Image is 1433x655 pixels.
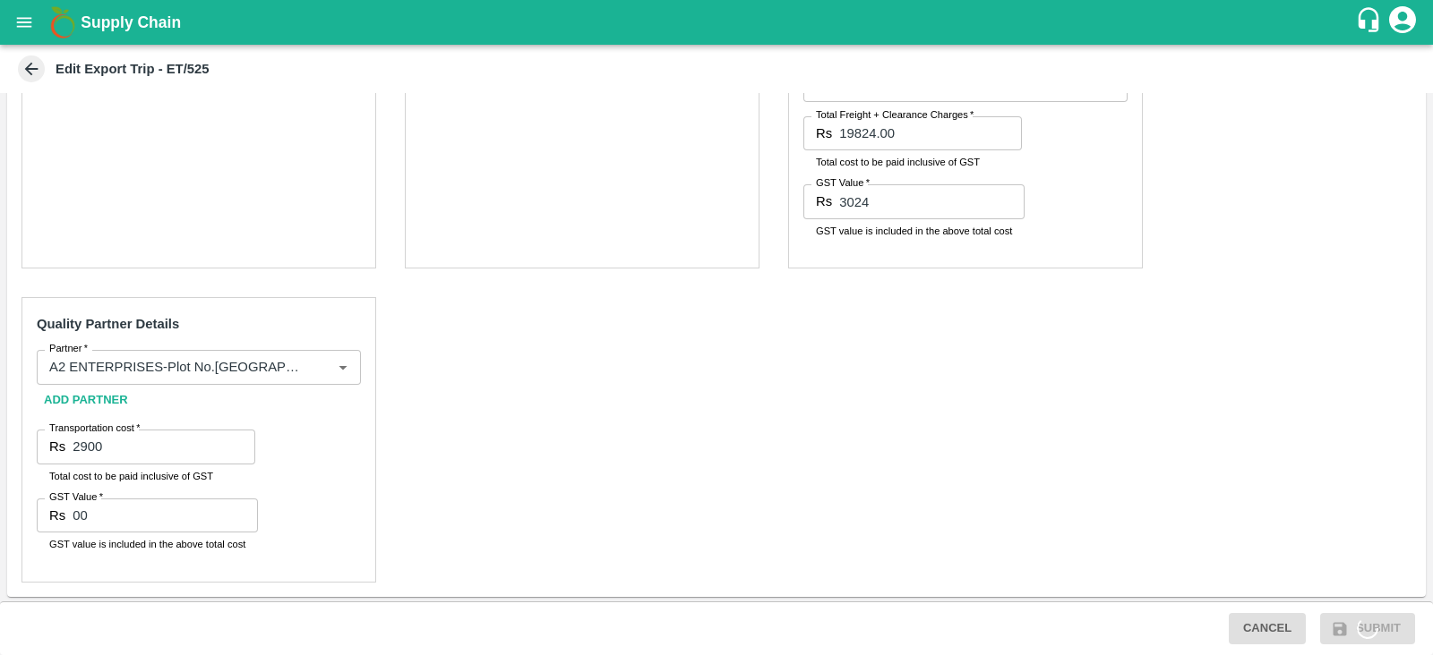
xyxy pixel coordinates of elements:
[73,498,258,532] input: GST Included in the above cost
[816,154,1009,170] p: Total cost to be paid inclusive of GST
[816,223,1012,239] p: GST value is included in the above total cost
[49,437,65,456] p: Rs
[49,342,88,356] label: Partner
[839,184,1025,218] input: GST Included in the above cost
[816,176,870,191] label: GST Value
[49,490,103,505] label: GST Value
[1355,6,1386,38] div: customer-support
[816,191,832,211] p: Rs
[331,355,355,379] button: Open
[49,536,245,552] p: GST value is included in the above total cost
[81,10,1355,35] a: Supply Chain
[49,506,65,525] p: Rs
[56,62,210,76] b: Edit Export Trip - ET/525
[816,123,832,143] p: Rs
[37,385,135,416] button: Add Partner
[42,355,303,379] input: Select Partner
[1386,4,1419,41] div: account of current user
[37,317,179,331] strong: Quality Partner Details
[81,13,181,31] b: Supply Chain
[45,4,81,40] img: logo
[49,468,243,484] p: Total cost to be paid inclusive of GST
[816,108,974,123] label: Total Freight + Clearance Charges
[4,2,45,43] button: open drawer
[49,421,140,436] label: Transportation cost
